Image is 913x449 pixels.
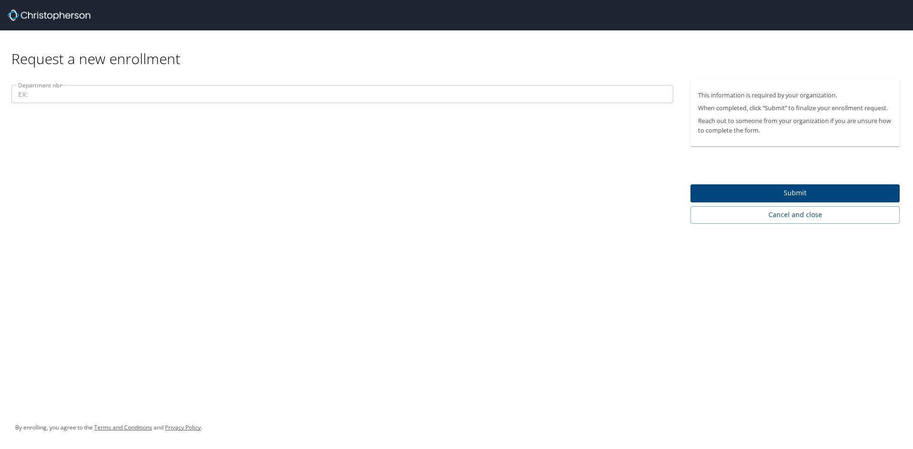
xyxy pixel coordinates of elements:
[698,209,892,221] span: Cancel and close
[15,416,202,439] div: By enrolling, you agree to the and .
[165,423,201,431] a: Privacy Policy
[11,85,673,103] input: EX:
[698,116,892,134] p: Reach out to someone from your organization if you are unsure how to complete the form.
[698,104,892,113] p: When completed, click “Submit” to finalize your enrollment request.
[690,206,900,224] button: Cancel and close
[11,30,907,68] div: Request a new enrollment
[698,187,892,199] span: Submit
[698,91,892,100] p: This information is required by your organization.
[8,10,90,21] img: cbt logo
[690,184,900,203] button: Submit
[94,423,152,431] a: Terms and Conditions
